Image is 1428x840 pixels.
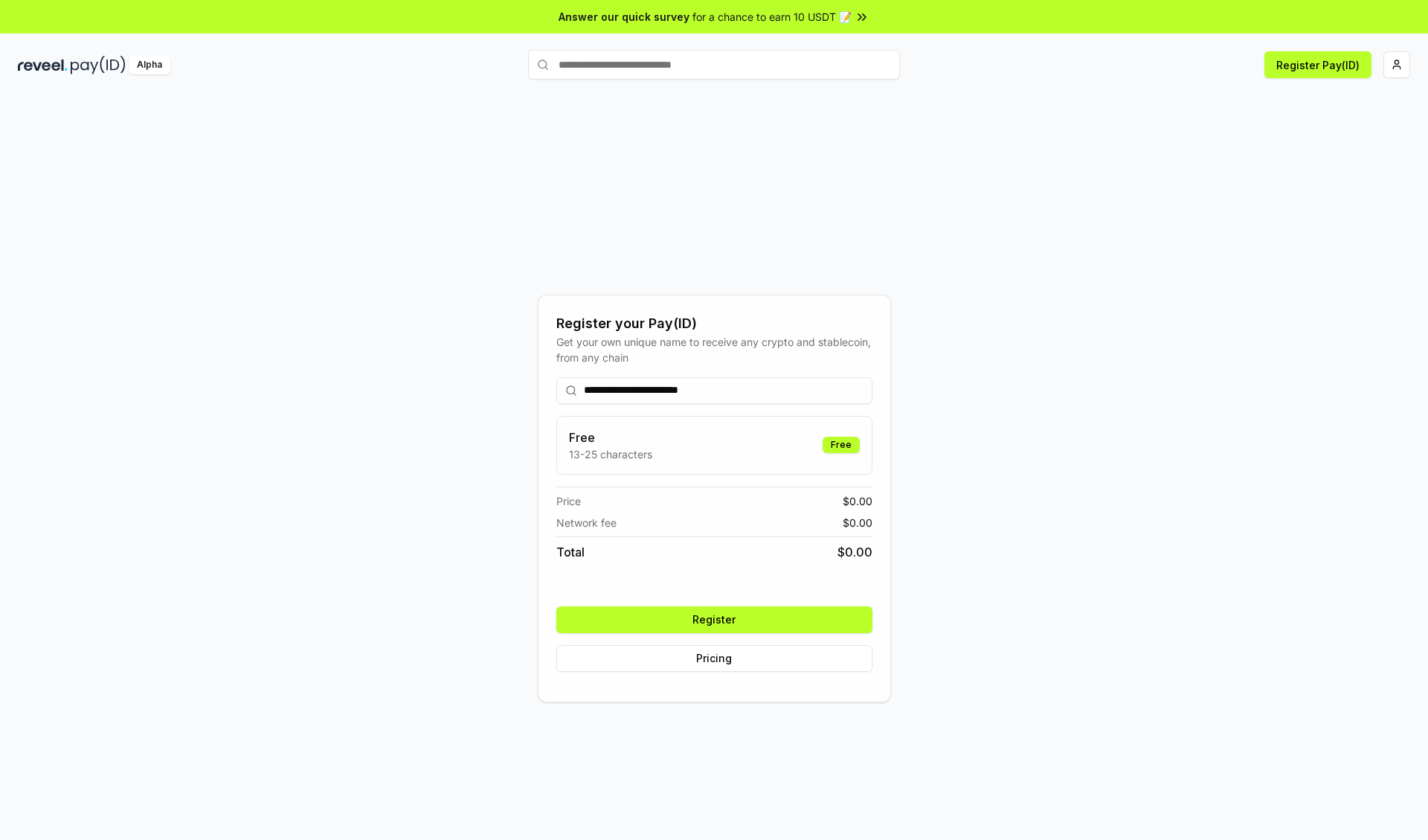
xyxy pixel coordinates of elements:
[692,9,852,25] span: for a chance to earn 10 USDT 📝
[556,645,872,672] button: Pricing
[1264,51,1371,78] button: Register Pay(ID)
[556,543,585,561] span: Total
[843,515,872,530] span: $ 0.00
[556,515,617,530] span: Network fee
[569,446,652,462] p: 13-25 characters
[71,56,126,74] img: pay_id
[556,493,581,509] span: Price
[556,334,872,365] div: Get your own unique name to receive any crypto and stablecoin, from any chain
[837,543,872,561] span: $ 0.00
[569,429,652,446] h3: Free
[823,437,860,453] div: Free
[843,493,872,509] span: $ 0.00
[556,606,872,633] button: Register
[129,56,170,74] div: Alpha
[18,56,68,74] img: reveel_dark
[559,9,689,25] span: Answer our quick survey
[556,313,872,334] div: Register your Pay(ID)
